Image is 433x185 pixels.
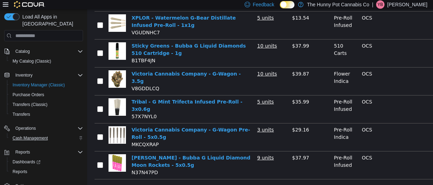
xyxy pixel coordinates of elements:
[10,100,50,109] a: Transfers (Classic)
[7,80,86,90] button: Inventory Manager (Classic)
[15,49,30,54] span: Catalog
[10,100,83,109] span: Transfers (Classic)
[280,1,294,8] input: Dark Mode
[10,158,83,166] span: Dashboards
[13,124,83,133] span: Operations
[170,62,190,67] u: 10 units
[21,61,39,79] img: Victoria Cannabis Company - G-Wagon - 3.5g hero shot
[170,34,190,40] u: 10 units
[7,109,86,119] button: Transfers
[13,124,39,133] button: Operations
[14,1,45,8] img: Cova
[1,147,86,157] button: Reports
[13,58,51,64] span: My Catalog (Classic)
[1,47,86,56] button: Catalog
[10,168,83,176] span: Reports
[7,100,86,109] button: Transfers (Classic)
[21,5,39,23] img: XPLOR - Watermelon G-Bear Distillate Infused Pre-Roll - 1x1g hero shot
[170,146,187,151] u: 9 units
[20,13,83,27] span: Load All Apps in [GEOGRAPHIC_DATA]
[13,47,83,56] span: Catalog
[205,62,222,67] span: $39.87
[13,47,32,56] button: Catalog
[244,114,272,142] td: Pre-Roll Indica
[170,90,187,95] u: 5 units
[7,56,86,66] button: My Catalog (Classic)
[10,110,33,119] a: Transfers
[205,146,222,151] span: $37.97
[44,133,72,138] span: MKCQXRAP
[10,110,83,119] span: Transfers
[44,6,149,19] a: XPLOR - Watermelon G-Bear Distillate Infused Pre-Roll - 1x1g
[205,34,222,40] span: $37.99
[13,159,40,165] span: Dashboards
[44,90,155,103] a: Tribal - G Mint Trifecta Infused Pre-Roll - 3x0.6g
[13,82,65,88] span: Inventory Manager (Classic)
[7,90,86,100] button: Purchase Orders
[13,112,30,117] span: Transfers
[44,34,159,47] a: Sticky Greens - Bubba G Liquid Diamonds 510 Cartridge - 1g
[307,0,369,9] p: The Hunny Pot Cannabis Co
[275,34,285,40] span: OCS
[10,81,83,89] span: Inventory Manager (Classic)
[15,149,30,155] span: Reports
[15,126,36,131] span: Operations
[10,134,83,142] span: Cash Management
[275,118,285,123] span: OCS
[13,148,83,156] span: Reports
[253,1,274,8] span: Feedback
[205,6,222,12] span: $13.54
[244,30,272,58] td: 510 Carts
[10,81,68,89] a: Inventory Manager (Classic)
[170,6,187,12] u: 5 units
[244,86,272,114] td: Pre-Roll Infused
[378,0,383,9] span: YB
[275,146,285,151] span: OCS
[7,157,86,167] a: Dashboards
[44,21,73,26] span: VGUDNHC7
[13,135,48,141] span: Cash Management
[13,102,47,107] span: Transfers (Classic)
[1,123,86,133] button: Operations
[10,91,47,99] a: Purchase Orders
[13,169,27,175] span: Reports
[44,161,71,166] span: N37N47PD
[10,57,54,65] a: My Catalog (Classic)
[275,6,285,12] span: OCS
[21,145,39,163] img: Jeeter - Bubba G Liquid Diamond Moon Rockets - 5x0.5g hero shot
[205,90,222,95] span: $35.99
[170,118,187,123] u: 3 units
[10,57,83,65] span: My Catalog (Classic)
[10,168,30,176] a: Reports
[372,0,373,9] p: |
[7,167,86,177] button: Reports
[205,118,222,123] span: $29.16
[44,77,72,82] span: V8GDDLCQ
[44,146,163,159] a: [PERSON_NAME] - Bubba G Liquid Diamond Moon Rockets - 5x0.5g
[275,62,285,67] span: OCS
[44,118,163,131] a: Victoria Cannabis Company - G-Wagon Pre-Roll - 5x0.5g
[13,71,35,79] button: Inventory
[44,49,68,54] span: B1TBF4JN
[275,90,285,95] span: OCS
[7,133,86,143] button: Cash Management
[44,62,154,75] a: Victoria Cannabis Company - G-Wagon - 3.5g
[1,70,86,80] button: Inventory
[15,72,32,78] span: Inventory
[244,2,272,30] td: Pre-Roll Infused
[10,158,43,166] a: Dashboards
[10,134,51,142] a: Cash Management
[21,117,39,135] img: Victoria Cannabis Company - G-Wagon Pre-Roll - 5x0.5g hero shot
[387,0,427,9] p: [PERSON_NAME]
[376,0,385,9] div: Yatin Balaji
[13,92,44,98] span: Purchase Orders
[21,89,39,107] img: Tribal - G Mint Trifecta Infused Pre-Roll - 3x0.6g hero shot
[244,142,272,170] td: Pre-Roll Infused
[13,148,33,156] button: Reports
[21,33,39,51] img: Sticky Greens - Bubba G Liquid Diamonds 510 Cartridge - 1g hero shot
[44,105,69,110] span: 57X7NYL0
[244,58,272,86] td: Flower Indica
[10,91,83,99] span: Purchase Orders
[13,71,83,79] span: Inventory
